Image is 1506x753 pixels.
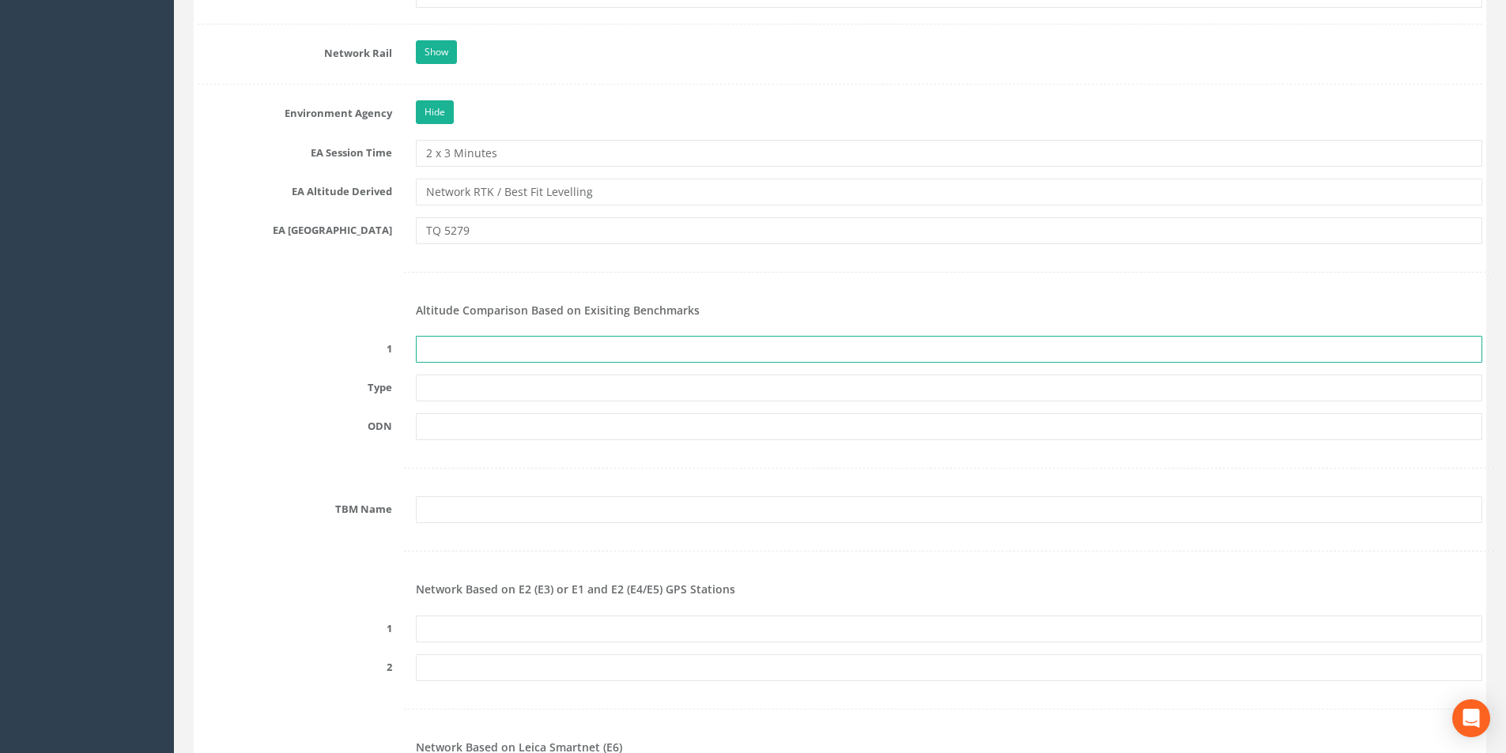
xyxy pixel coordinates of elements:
[416,100,454,124] a: Hide
[416,741,1482,753] h4: Network Based on Leica Smartnet (E6)
[416,304,1482,316] h4: Altitude Comparison Based on Exisiting Benchmarks
[186,100,404,121] label: Environment Agency
[416,40,457,64] a: Show
[186,40,404,61] label: Network Rail
[186,179,404,199] label: EA Altitude Derived
[1452,699,1490,737] div: Open Intercom Messenger
[186,140,404,160] label: EA Session Time
[186,217,404,238] label: EA [GEOGRAPHIC_DATA]
[186,413,404,434] label: ODN
[186,496,404,517] label: TBM Name
[416,583,1482,595] h4: Network Based on E2 (E3) or E1 and E2 (E4/E5) GPS Stations
[186,654,404,675] label: 2
[186,375,404,395] label: Type
[186,336,404,356] label: 1
[186,616,404,636] label: 1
